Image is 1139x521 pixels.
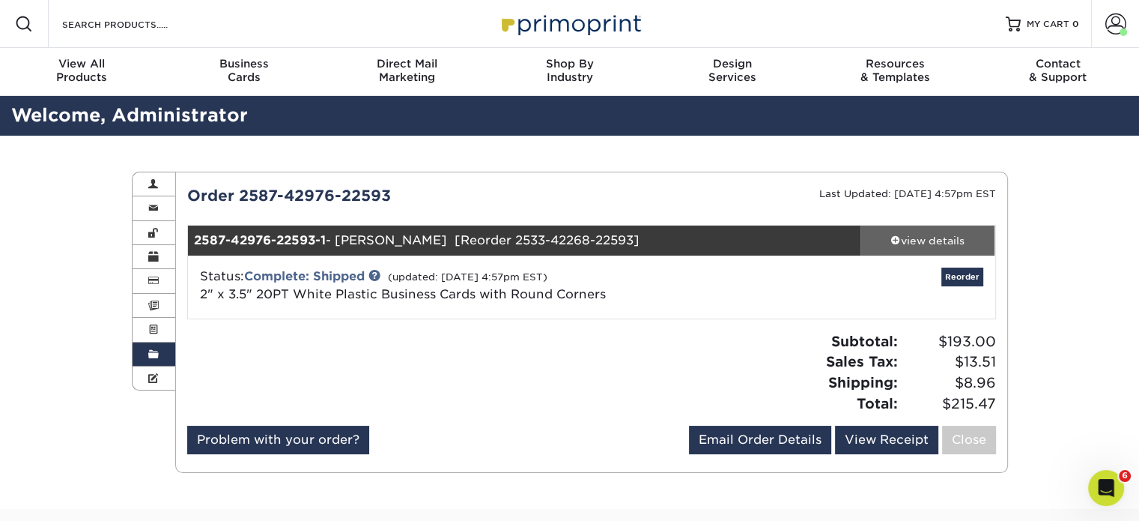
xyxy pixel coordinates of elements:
[326,57,488,70] span: Direct Mail
[1119,470,1131,482] span: 6
[902,394,996,415] span: $215.47
[244,269,365,283] a: Complete: Shipped
[163,57,325,70] span: Business
[488,57,651,70] span: Shop By
[4,475,127,516] iframe: Google Customer Reviews
[835,426,938,454] a: View Receipt
[831,333,898,349] strong: Subtotal:
[163,48,325,96] a: BusinessCards
[61,15,207,33] input: SEARCH PRODUCTS.....
[200,287,606,301] span: 2" x 3.5" 20PT White Plastic Business Cards with Round Corners
[388,271,547,283] small: (updated: [DATE] 4:57pm EST)
[495,7,645,40] img: Primoprint
[488,48,651,96] a: Shop ByIndustry
[976,48,1139,96] a: Contact& Support
[826,353,898,370] strong: Sales Tax:
[828,374,898,391] strong: Shipping:
[689,426,831,454] a: Email Order Details
[1027,18,1069,31] span: MY CART
[941,268,983,286] a: Reorder
[813,57,976,84] div: & Templates
[651,57,813,84] div: Services
[813,57,976,70] span: Resources
[176,184,592,207] div: Order 2587-42976-22593
[326,48,488,96] a: Direct MailMarketing
[813,48,976,96] a: Resources& Templates
[194,233,326,247] strong: 2587-42976-22593-1
[860,226,995,256] a: view details
[942,426,996,454] a: Close
[326,57,488,84] div: Marketing
[187,426,369,454] a: Problem with your order?
[1088,470,1124,506] iframe: Intercom live chat
[163,57,325,84] div: Cards
[488,57,651,84] div: Industry
[976,57,1139,84] div: & Support
[902,331,996,352] span: $193.00
[902,352,996,373] span: $13.51
[860,233,995,248] div: view details
[651,57,813,70] span: Design
[819,188,996,199] small: Last Updated: [DATE] 4:57pm EST
[976,57,1139,70] span: Contact
[651,48,813,96] a: DesignServices
[188,226,860,256] div: - [PERSON_NAME] [Reorder 2533-42268-22593]
[857,395,898,412] strong: Total:
[902,373,996,394] span: $8.96
[1072,19,1079,29] span: 0
[189,268,726,304] div: Status:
